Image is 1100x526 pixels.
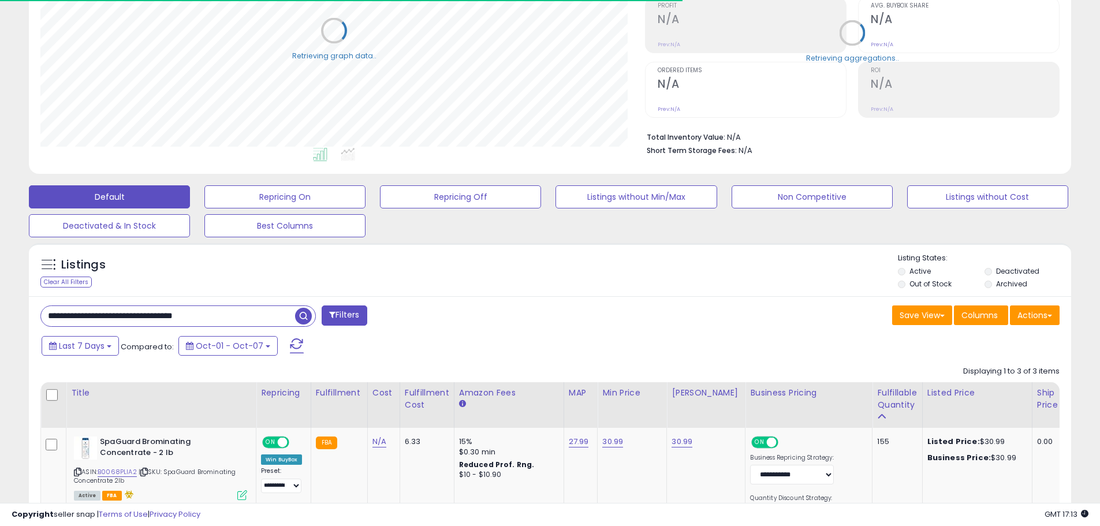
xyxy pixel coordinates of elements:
[996,279,1027,289] label: Archived
[322,305,367,326] button: Filters
[569,436,589,447] a: 27.99
[204,185,366,208] button: Repricing On
[61,257,106,273] h5: Listings
[750,494,834,502] label: Quantity Discount Strategy:
[261,467,302,493] div: Preset:
[961,309,998,321] span: Columns
[12,509,54,520] strong: Copyright
[71,387,251,399] div: Title
[750,454,834,462] label: Business Repricing Strategy:
[74,467,236,484] span: | SKU: SpaGuard Brominating Concentrate 2lb
[459,437,555,447] div: 15%
[261,454,302,465] div: Win BuyBox
[12,509,200,520] div: seller snap | |
[753,438,767,447] span: ON
[602,436,623,447] a: 30.99
[40,277,92,288] div: Clear All Filters
[59,340,105,352] span: Last 7 Days
[672,436,692,447] a: 30.99
[288,438,306,447] span: OFF
[927,387,1027,399] div: Listed Price
[1010,305,1060,325] button: Actions
[927,453,1023,463] div: $30.99
[877,387,917,411] div: Fulfillable Quantity
[42,336,119,356] button: Last 7 Days
[909,279,952,289] label: Out of Stock
[877,437,913,447] div: 155
[74,437,247,499] div: ASIN:
[316,437,337,449] small: FBA
[372,436,386,447] a: N/A
[927,437,1023,447] div: $30.99
[569,387,593,399] div: MAP
[927,436,980,447] b: Listed Price:
[316,387,363,399] div: Fulfillment
[909,266,931,276] label: Active
[1037,387,1060,411] div: Ship Price
[263,438,278,447] span: ON
[405,387,449,411] div: Fulfillment Cost
[459,387,559,399] div: Amazon Fees
[459,470,555,480] div: $10 - $10.90
[555,185,717,208] button: Listings without Min/Max
[178,336,278,356] button: Oct-01 - Oct-07
[405,437,445,447] div: 6.33
[102,491,122,501] span: FBA
[459,460,535,469] b: Reduced Prof. Rng.
[380,185,541,208] button: Repricing Off
[927,452,991,463] b: Business Price:
[196,340,263,352] span: Oct-01 - Oct-07
[372,387,395,399] div: Cost
[150,509,200,520] a: Privacy Policy
[907,185,1068,208] button: Listings without Cost
[459,447,555,457] div: $0.30 min
[29,185,190,208] button: Default
[204,214,366,237] button: Best Columns
[98,467,137,477] a: B0068PLIA2
[29,214,190,237] button: Deactivated & In Stock
[672,387,740,399] div: [PERSON_NAME]
[74,437,97,460] img: 414GJ3F2LNL._SL40_.jpg
[892,305,952,325] button: Save View
[750,387,867,399] div: Business Pricing
[777,438,795,447] span: OFF
[261,387,306,399] div: Repricing
[1045,509,1088,520] span: 2025-10-15 17:13 GMT
[99,509,148,520] a: Terms of Use
[459,399,466,409] small: Amazon Fees.
[100,437,240,461] b: SpaGuard Brominating Concentrate - 2 lb
[602,387,662,399] div: Min Price
[963,366,1060,377] div: Displaying 1 to 3 of 3 items
[898,253,1071,264] p: Listing States:
[122,490,134,498] i: hazardous material
[806,53,899,63] div: Retrieving aggregations..
[74,491,100,501] span: All listings currently available for purchase on Amazon
[292,50,376,61] div: Retrieving graph data..
[954,305,1008,325] button: Columns
[732,185,893,208] button: Non Competitive
[996,266,1039,276] label: Deactivated
[121,341,174,352] span: Compared to:
[1037,437,1056,447] div: 0.00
